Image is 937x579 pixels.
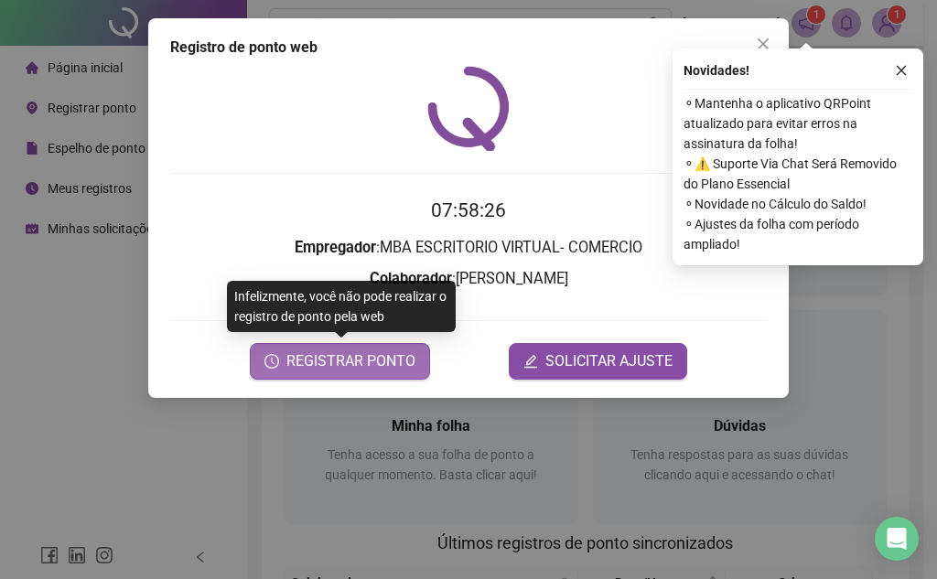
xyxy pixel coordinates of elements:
span: ⚬ Mantenha o aplicativo QRPoint atualizado para evitar erros na assinatura da folha! [684,93,912,154]
span: Novidades ! [684,60,749,80]
span: close [756,37,770,51]
strong: Empregador [295,239,376,256]
span: ⚬ Novidade no Cálculo do Saldo! [684,194,912,214]
span: edit [523,354,538,369]
span: close [895,64,908,77]
div: Infelizmente, você não pode realizar o registro de ponto pela web [227,281,456,332]
img: QRPoint [427,66,510,151]
button: REGISTRAR PONTO [250,343,430,380]
h3: : [PERSON_NAME] [170,267,767,291]
span: ⚬ ⚠️ Suporte Via Chat Será Removido do Plano Essencial [684,154,912,194]
span: clock-circle [264,354,279,369]
div: Registro de ponto web [170,37,767,59]
span: REGISTRAR PONTO [286,350,415,372]
strong: Colaborador [370,270,452,287]
h3: : MBA ESCRITORIO VIRTUAL- COMERCIO [170,236,767,260]
span: ⚬ Ajustes da folha com período ampliado! [684,214,912,254]
time: 07:58:26 [431,199,506,221]
button: editSOLICITAR AJUSTE [509,343,687,380]
span: SOLICITAR AJUSTE [545,350,673,372]
button: Close [749,29,778,59]
div: Open Intercom Messenger [875,517,919,561]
